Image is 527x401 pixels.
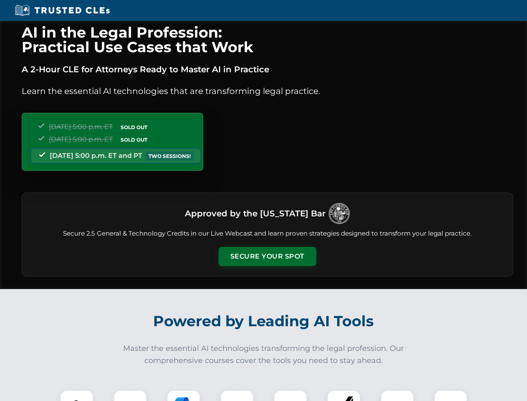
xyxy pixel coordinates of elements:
img: Logo [329,203,350,224]
p: Secure 2.5 General & Technology Credits in our Live Webcast and learn proven strategies designed ... [32,229,503,239]
h1: AI in the Legal Profession: Practical Use Cases that Work [22,25,513,54]
img: Trusted CLEs [13,4,112,17]
p: Master the essential AI technologies transforming the legal profession. Our comprehensive courses... [118,343,410,367]
button: Secure Your Spot [219,247,316,266]
h3: Approved by the [US_STATE] Bar [185,206,325,221]
span: SOLD OUT [118,123,150,132]
span: SOLD OUT [118,135,150,144]
p: A 2-Hour CLE for Attorneys Ready to Master AI in Practice [22,63,513,76]
p: Learn the essential AI technologies that are transforming legal practice. [22,84,513,98]
h2: Powered by Leading AI Tools [33,307,495,336]
span: [DATE] 5:00 p.m. ET [49,123,113,131]
span: [DATE] 5:00 p.m. ET [49,135,113,143]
